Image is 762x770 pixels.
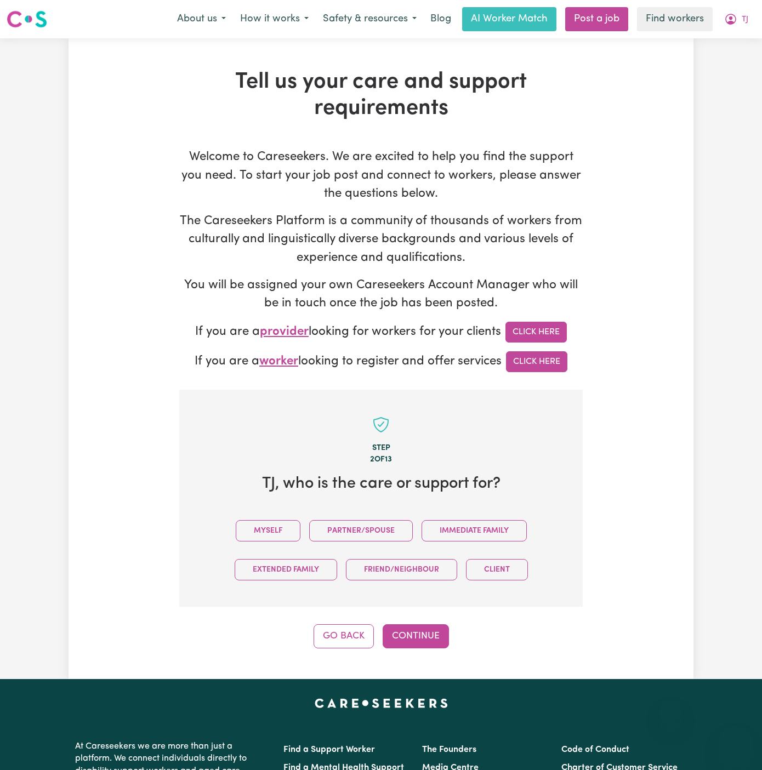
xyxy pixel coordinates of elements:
[233,8,316,31] button: How it works
[315,699,448,708] a: Careseekers home page
[565,7,628,31] a: Post a job
[170,8,233,31] button: About us
[236,520,300,541] button: Myself
[179,322,583,343] p: If you are a looking for workers for your clients
[422,745,476,754] a: The Founders
[314,624,374,648] button: Go Back
[197,475,565,494] h2: TJ , who is the care or support for?
[259,355,298,368] span: worker
[346,559,457,580] button: Friend/Neighbour
[422,520,527,541] button: Immediate Family
[717,8,755,31] button: My Account
[637,7,713,31] a: Find workers
[316,8,424,31] button: Safety & resources
[179,276,583,313] p: You will be assigned your own Careseekers Account Manager who will be in touch once the job has b...
[505,322,567,343] a: Click Here
[742,14,748,26] span: TJ
[462,7,556,31] a: AI Worker Match
[179,351,583,372] p: If you are a looking to register and offer services
[197,454,565,466] div: 2 of 13
[383,624,449,648] button: Continue
[197,442,565,454] div: Step
[309,520,413,541] button: Partner/Spouse
[561,745,629,754] a: Code of Conduct
[466,559,528,580] button: Client
[718,726,753,761] iframe: Button to launch messaging window
[179,148,583,203] p: Welcome to Careseekers. We are excited to help you find the support you need. To start your job p...
[506,351,567,372] a: Click Here
[424,7,458,31] a: Blog
[260,326,309,338] span: provider
[7,9,47,29] img: Careseekers logo
[179,69,583,122] h1: Tell us your care and support requirements
[235,559,337,580] button: Extended Family
[283,745,375,754] a: Find a Support Worker
[7,7,47,32] a: Careseekers logo
[179,212,583,267] p: The Careseekers Platform is a community of thousands of workers from culturally and linguisticall...
[659,700,681,722] iframe: Close message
